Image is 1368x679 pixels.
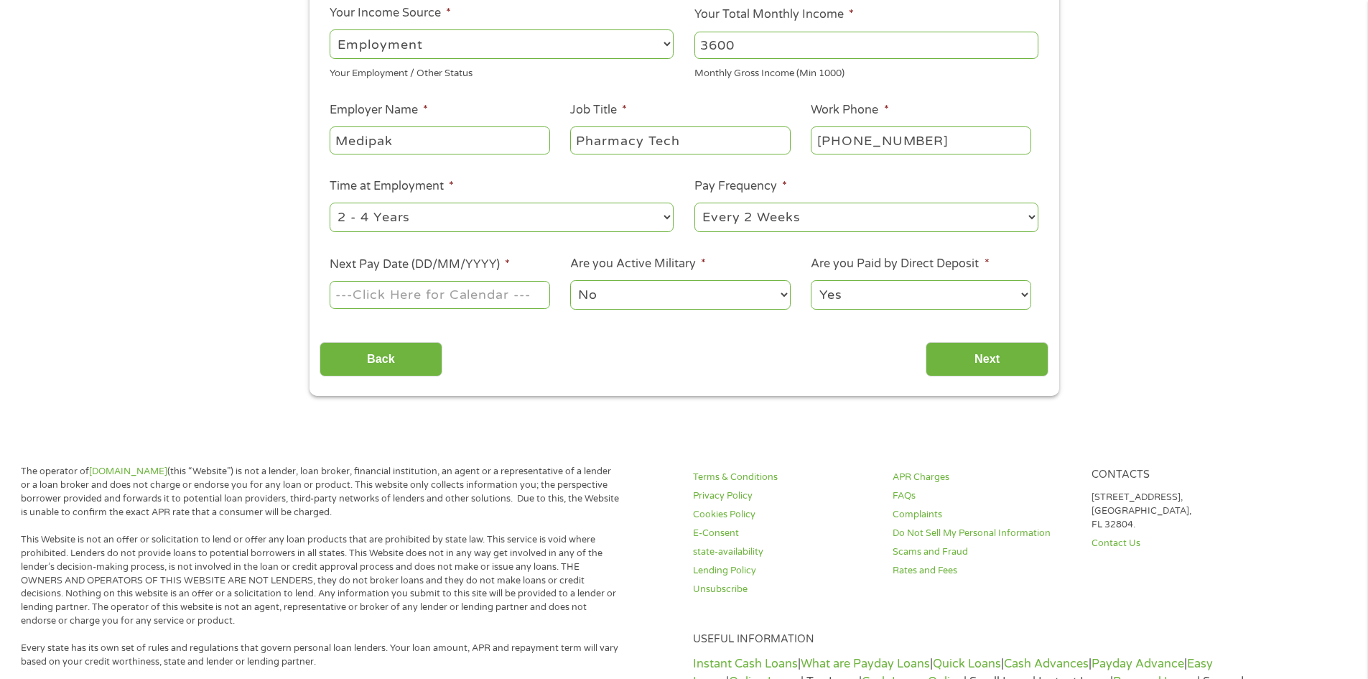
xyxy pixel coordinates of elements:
a: Cookies Policy [693,508,875,522]
a: Terms & Conditions [693,471,875,484]
label: Your Total Monthly Income [694,7,854,22]
a: [DOMAIN_NAME] [89,466,167,477]
input: Walmart [330,126,549,154]
p: This Website is not an offer or solicitation to lend or offer any loan products that are prohibit... [21,533,620,628]
label: Work Phone [811,103,888,118]
a: Rates and Fees [893,564,1075,578]
label: Job Title [570,103,627,118]
p: Every state has its own set of rules and regulations that govern personal loan lenders. Your loan... [21,642,620,669]
label: Are you Active Military [570,257,706,272]
input: 1800 [694,32,1038,59]
input: Cashier [570,126,790,154]
input: Back [320,342,442,377]
a: APR Charges [893,471,1075,484]
a: Complaints [893,508,1075,522]
a: FAQs [893,489,1075,503]
label: Employer Name [330,103,428,118]
label: Next Pay Date (DD/MM/YYYY) [330,257,510,272]
label: Your Income Source [330,6,451,21]
a: state-availability [693,545,875,559]
a: E-Consent [693,527,875,540]
div: Your Employment / Other Status [330,62,674,81]
label: Time at Employment [330,179,454,194]
a: Scams and Fraud [893,545,1075,559]
input: (231) 754-4010 [811,126,1030,154]
input: Next [926,342,1048,377]
a: Cash Advances [1004,657,1089,671]
a: Lending Policy [693,564,875,578]
a: Quick Loans [933,657,1001,671]
a: Payday Advance [1092,657,1184,671]
h4: Contacts [1092,468,1274,482]
a: Contact Us [1092,537,1274,550]
a: Privacy Policy [693,489,875,503]
a: Do Not Sell My Personal Information [893,527,1075,540]
a: What are Payday Loans [801,657,930,671]
div: Monthly Gross Income (Min 1000) [694,62,1038,81]
input: ---Click Here for Calendar --- [330,281,549,308]
a: Instant Cash Loans [693,657,798,671]
p: [STREET_ADDRESS], [GEOGRAPHIC_DATA], FL 32804. [1092,491,1274,532]
p: The operator of (this “Website”) is not a lender, loan broker, financial institution, an agent or... [21,465,620,519]
label: Pay Frequency [694,179,787,194]
h4: Useful Information [693,633,1274,647]
a: Unsubscribe [693,583,875,596]
label: Are you Paid by Direct Deposit [811,257,989,272]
